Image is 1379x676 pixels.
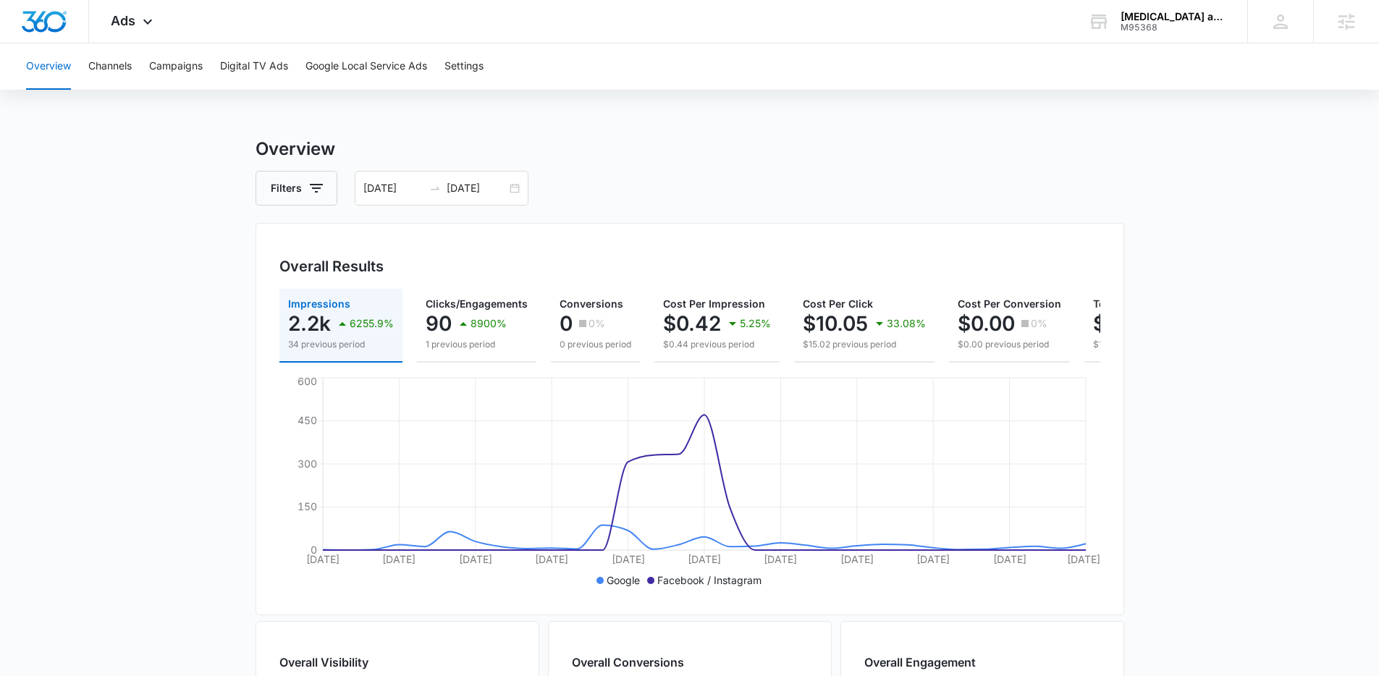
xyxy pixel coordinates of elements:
p: 0% [589,318,605,329]
button: Digital TV Ads [220,43,288,90]
span: Cost Per Conversion [958,297,1061,310]
button: Channels [88,43,132,90]
span: Impressions [288,297,350,310]
p: 34 previous period [288,338,394,351]
input: Start date [363,180,423,196]
p: Google [607,573,640,588]
p: $0.44 previous period [663,338,771,351]
tspan: [DATE] [458,553,492,565]
button: Overview [26,43,71,90]
tspan: 150 [298,500,317,512]
span: Ads [111,13,135,28]
tspan: 0 [311,544,317,556]
tspan: 300 [298,457,317,470]
p: 5.25% [740,318,771,329]
tspan: [DATE] [992,553,1026,565]
p: 1 previous period [426,338,528,351]
p: $15.02 previous period [803,338,926,351]
tspan: [DATE] [306,553,340,565]
div: account id [1121,22,1226,33]
span: to [429,182,441,194]
h2: Overall Conversions [572,654,684,671]
p: 6255.9% [350,318,394,329]
button: Settings [444,43,484,90]
tspan: [DATE] [611,553,644,565]
p: $10.05 [803,312,868,335]
p: 2.2k [288,312,331,335]
tspan: [DATE] [535,553,568,565]
tspan: [DATE] [840,553,873,565]
button: Campaigns [149,43,203,90]
input: End date [447,180,507,196]
p: 0 previous period [560,338,631,351]
div: account name [1121,11,1226,22]
tspan: 600 [298,375,317,387]
p: Facebook / Instagram [657,573,762,588]
p: 90 [426,312,452,335]
tspan: 450 [298,414,317,426]
p: $904.56 [1093,312,1177,335]
tspan: [DATE] [1067,553,1100,565]
span: Cost Per Click [803,297,873,310]
tspan: [DATE] [916,553,950,565]
p: $0.00 previous period [958,338,1061,351]
h2: Overall Visibility [279,654,402,671]
span: Clicks/Engagements [426,297,528,310]
h3: Overview [256,136,1124,162]
p: $0.00 [958,312,1015,335]
p: 33.08% [887,318,926,329]
p: 0 [560,312,573,335]
p: 8900% [471,318,507,329]
button: Google Local Service Ads [305,43,427,90]
tspan: [DATE] [688,553,721,565]
tspan: [DATE] [382,553,416,565]
tspan: [DATE] [764,553,797,565]
p: $0.42 [663,312,721,335]
span: Conversions [560,297,623,310]
p: $15.02 previous period [1093,338,1241,351]
h3: Overall Results [279,255,384,277]
p: 0% [1031,318,1047,329]
h2: Overall Engagement [864,654,976,671]
span: swap-right [429,182,441,194]
button: Filters [256,171,337,206]
span: Cost Per Impression [663,297,765,310]
span: Total Spend [1093,297,1152,310]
